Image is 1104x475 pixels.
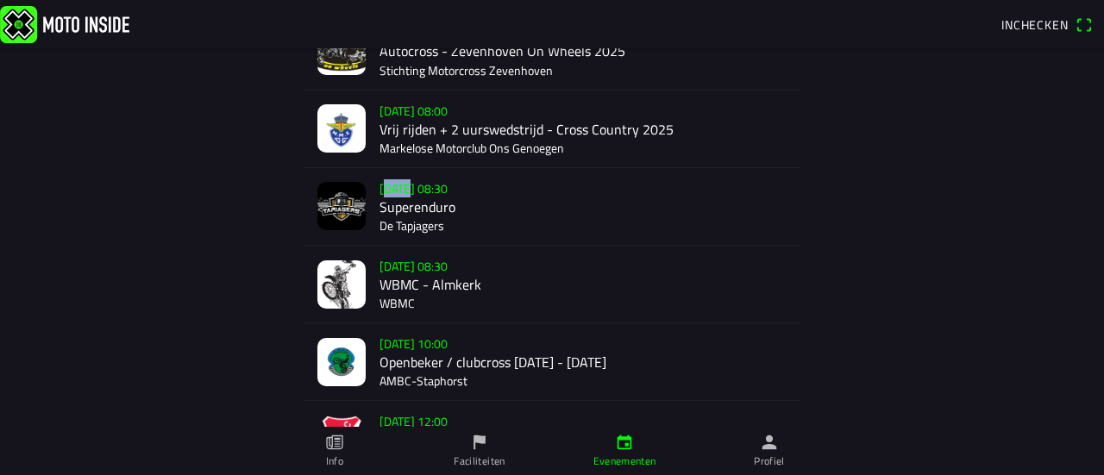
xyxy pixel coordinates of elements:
img: LHdt34qjO8I1ikqy75xviT6zvODe0JOmFLV3W9KQ.jpeg [317,338,366,386]
a: [DATE] 08:00Vrij rijden + 2 uurswedstrijd - Cross Country 2025Markelose Motorclub Ons Genoegen [304,91,800,168]
ion-icon: calendar [615,433,634,452]
img: UByebBRfVoKeJdfrrfejYaKoJ9nquzzw8nymcseR.jpeg [317,104,366,153]
ion-icon: person [760,433,779,452]
ion-label: Info [326,453,343,469]
ion-label: Evenementen [593,453,656,469]
img: FPyWlcerzEXqUMuL5hjUx9yJ6WAfvQJe4uFRXTbk.jpg [317,182,366,230]
img: HOgAL8quJYoJv3riF2AwwN3Fsh4s3VskIwtzKrvK.png [317,416,366,464]
ion-label: Faciliteiten [454,453,505,469]
a: Incheckenqr scanner [993,9,1101,39]
img: f91Uln4Ii9NDc1fngFZXG5WgZ3IMbtQLaCnbtbu0.jpg [317,260,366,309]
ion-icon: flag [470,433,489,452]
span: Inchecken [1001,16,1069,34]
ion-label: Profiel [754,453,785,469]
a: [DATE] 10:00Openbeker / clubcross [DATE] - [DATE]AMBC-Staphorst [304,323,800,401]
ion-icon: paper [325,433,344,452]
a: [DATE] 08:30WBMC - AlmkerkWBMC [304,246,800,323]
a: [DATE] 08:30SuperenduroDe Tapjagers [304,168,800,246]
